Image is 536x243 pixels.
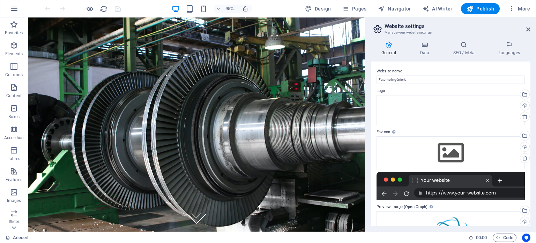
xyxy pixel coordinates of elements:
[5,51,23,57] p: Elements
[505,3,533,14] button: More
[36,41,54,46] div: Domaine
[377,76,525,84] input: Name...
[6,177,22,183] p: Features
[8,156,20,162] p: Tables
[377,136,525,169] div: Select files from the file manager, stock photos, or upload file(s)
[496,234,513,242] span: Code
[302,3,334,14] div: Design (Ctrl+Alt+Y)
[85,5,94,13] button: Click here to leave preview mode and continue editing
[224,5,235,13] h6: 95%
[488,41,530,56] h4: Languages
[493,234,516,242] button: Code
[339,3,369,14] button: Pages
[342,5,366,12] span: Pages
[377,128,525,136] label: Favicon
[99,5,108,13] button: reload
[6,234,28,242] a: Click to cancel selection. Double-click to open Pages
[79,41,85,46] img: tab_keywords_by_traffic_grey.svg
[7,198,21,203] p: Images
[242,6,248,12] i: On resize automatically adjust zoom level to fit chosen device.
[371,41,409,56] h4: General
[9,219,20,224] p: Slider
[377,67,525,76] label: Website name
[28,41,34,46] img: tab_domain_overview_orange.svg
[377,87,525,95] label: Logo
[442,41,488,56] h4: SEO / Meta
[508,5,530,12] span: More
[5,72,23,78] p: Columns
[214,5,238,13] button: 95%
[467,5,494,12] span: Publish
[385,23,530,29] h2: Website settings
[469,234,487,242] h6: Session time
[476,234,487,242] span: 00 00
[11,18,17,24] img: website_grey.svg
[87,41,107,46] div: Mots-clés
[6,93,22,99] p: Content
[100,5,108,13] i: Reload page
[5,30,23,36] p: Favorites
[4,135,24,141] p: Accordion
[20,11,34,17] div: v 4.0.25
[18,18,79,24] div: Domaine: [DOMAIN_NAME]
[377,95,525,125] div: logoversionconseil.png
[302,3,334,14] button: Design
[385,29,516,36] h3: Manage your website settings
[461,3,500,14] button: Publish
[305,5,331,12] span: Design
[481,235,482,240] span: :
[409,41,442,56] h4: Data
[11,11,17,17] img: logo_orange.svg
[419,3,455,14] button: AI Writer
[375,3,414,14] button: Navigator
[377,203,525,211] label: Preview Image (Open Graph)
[378,5,411,12] span: Navigator
[522,234,530,242] button: Usercentrics
[422,5,453,12] span: AI Writer
[8,114,20,120] p: Boxes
